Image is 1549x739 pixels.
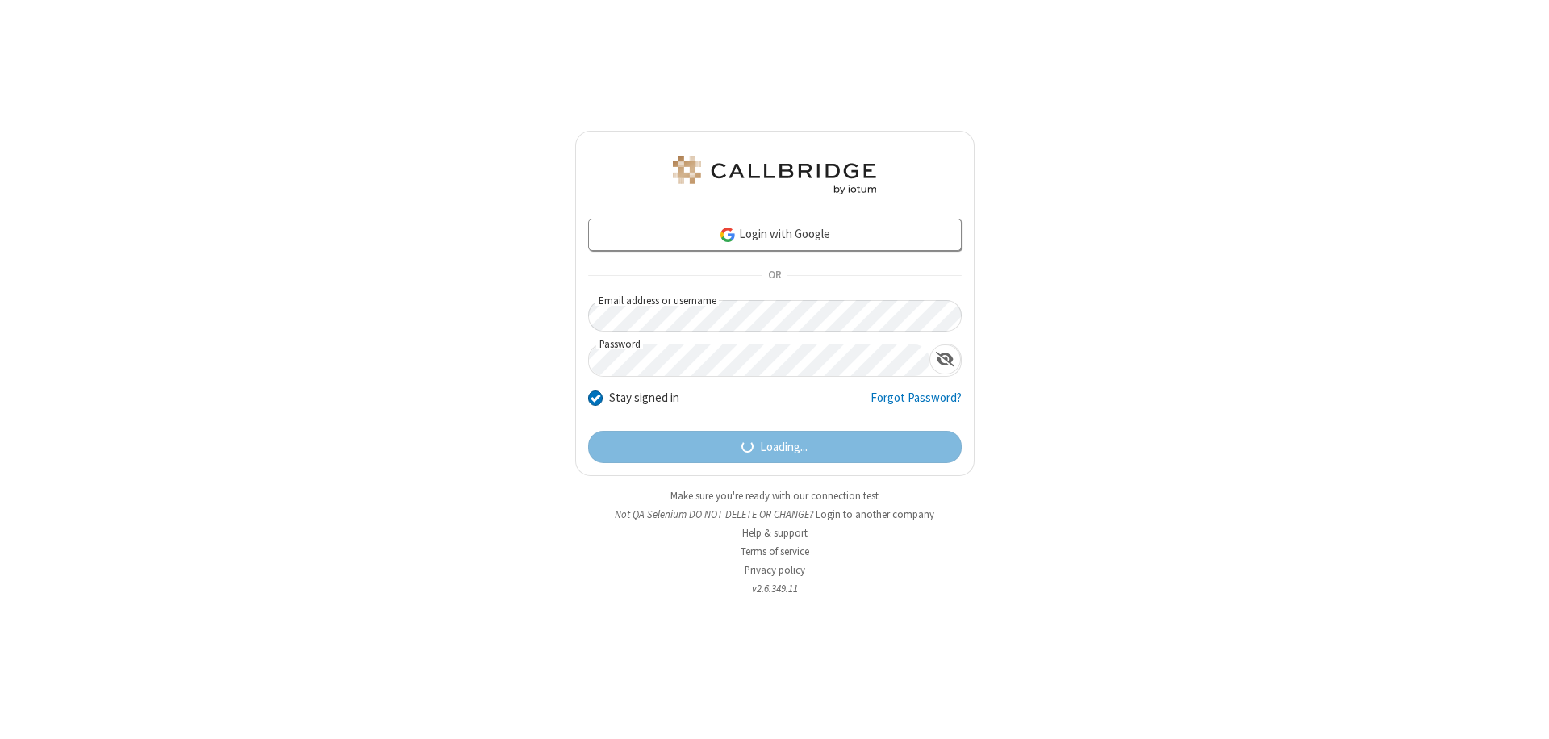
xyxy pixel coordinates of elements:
div: Show password [929,344,961,374]
img: QA Selenium DO NOT DELETE OR CHANGE [670,156,879,194]
a: Help & support [742,526,808,540]
img: google-icon.png [719,226,737,244]
a: Forgot Password? [871,389,962,420]
li: Not QA Selenium DO NOT DELETE OR CHANGE? [575,507,975,522]
a: Login with Google [588,219,962,251]
span: OR [762,265,787,287]
input: Email address or username [588,300,962,332]
a: Make sure you're ready with our connection test [670,489,879,503]
a: Privacy policy [745,563,805,577]
a: Terms of service [741,545,809,558]
span: Loading... [760,438,808,457]
button: Login to another company [816,507,934,522]
input: Password [589,344,929,376]
label: Stay signed in [609,389,679,407]
button: Loading... [588,431,962,463]
li: v2.6.349.11 [575,581,975,596]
